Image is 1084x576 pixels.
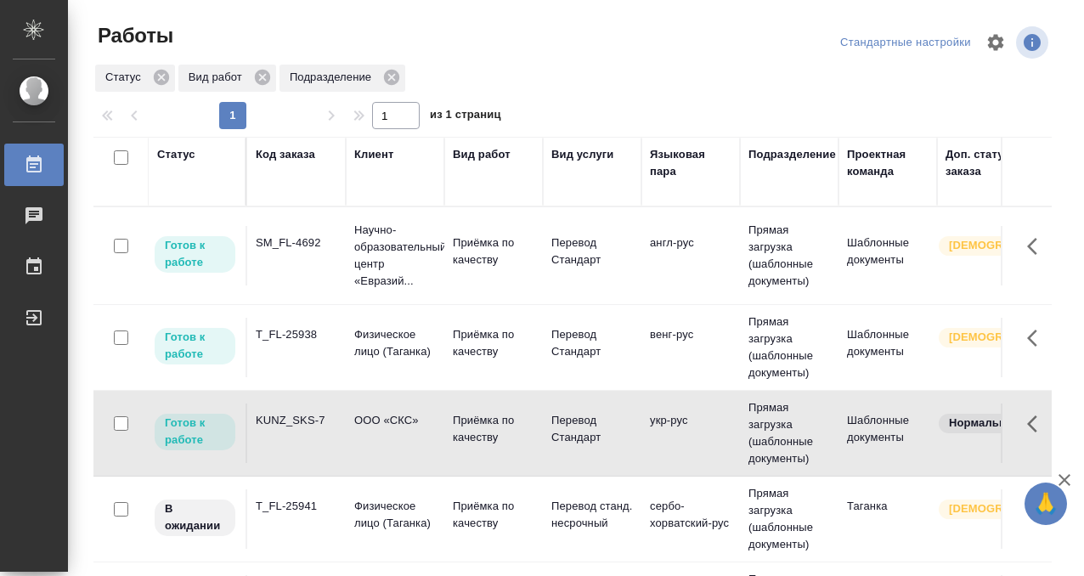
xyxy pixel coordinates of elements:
[453,412,534,446] p: Приёмка по качеству
[1031,486,1060,522] span: 🙏
[740,305,838,390] td: Прямая загрузка (шаблонные документы)
[641,318,740,377] td: венг-рус
[551,326,633,360] p: Перевод Стандарт
[256,412,337,429] div: KUNZ_SKS-7
[949,415,1022,432] p: Нормальный
[748,146,836,163] div: Подразделение
[551,146,614,163] div: Вид услуги
[740,213,838,298] td: Прямая загрузка (шаблонные документы)
[641,226,740,285] td: англ-рус
[165,237,225,271] p: Готов к работе
[949,500,1034,517] p: [DEMOGRAPHIC_DATA]
[354,222,436,290] p: Научно-образовательный центр «Евразий...
[95,65,175,92] div: Статус
[256,234,337,251] div: SM_FL-4692
[946,146,1035,180] div: Доп. статус заказа
[354,146,393,163] div: Клиент
[354,412,436,429] p: ООО «СКС»
[949,237,1034,254] p: [DEMOGRAPHIC_DATA]
[1017,226,1058,267] button: Здесь прячутся важные кнопки
[256,498,337,515] div: T_FL-25941
[165,500,225,534] p: В ожидании
[153,326,237,366] div: Исполнитель может приступить к работе
[165,329,225,363] p: Готов к работе
[189,69,248,86] p: Вид работ
[838,226,937,285] td: Шаблонные документы
[290,69,377,86] p: Подразделение
[178,65,276,92] div: Вид работ
[1017,318,1058,359] button: Здесь прячутся важные кнопки
[740,391,838,476] td: Прямая загрузка (шаблонные документы)
[838,489,937,549] td: Таганка
[105,69,147,86] p: Статус
[256,146,315,163] div: Код заказа
[453,146,511,163] div: Вид работ
[838,404,937,463] td: Шаблонные документы
[641,489,740,549] td: сербо-хорватский-рус
[1025,483,1067,525] button: 🙏
[847,146,929,180] div: Проектная команда
[93,22,173,49] span: Работы
[165,415,225,449] p: Готов к работе
[1017,489,1058,530] button: Здесь прячутся важные кнопки
[1016,26,1052,59] span: Посмотреть информацию
[153,234,237,274] div: Исполнитель может приступить к работе
[453,326,534,360] p: Приёмка по качеству
[153,412,237,452] div: Исполнитель может приступить к работе
[453,498,534,532] p: Приёмка по качеству
[838,318,937,377] td: Шаблонные документы
[354,326,436,360] p: Физическое лицо (Таганка)
[551,412,633,446] p: Перевод Стандарт
[740,477,838,562] td: Прямая загрузка (шаблонные документы)
[641,404,740,463] td: укр-рус
[949,329,1034,346] p: [DEMOGRAPHIC_DATA]
[836,30,975,56] div: split button
[453,234,534,268] p: Приёмка по качеству
[551,234,633,268] p: Перевод Стандарт
[279,65,405,92] div: Подразделение
[975,22,1016,63] span: Настроить таблицу
[153,498,237,538] div: Исполнитель назначен, приступать к работе пока рано
[1017,404,1058,444] button: Здесь прячутся важные кнопки
[256,326,337,343] div: T_FL-25938
[650,146,731,180] div: Языковая пара
[551,498,633,532] p: Перевод станд. несрочный
[354,498,436,532] p: Физическое лицо (Таганка)
[157,146,195,163] div: Статус
[430,104,501,129] span: из 1 страниц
